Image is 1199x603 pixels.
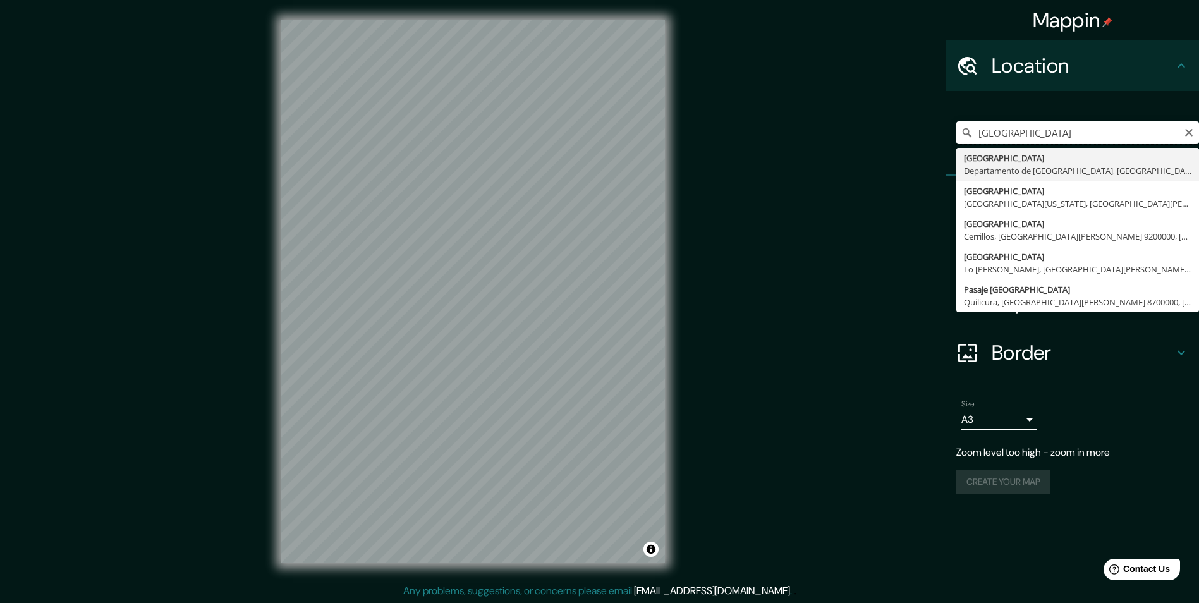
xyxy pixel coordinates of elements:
img: pin-icon.png [1102,17,1112,27]
canvas: Map [281,20,665,563]
label: Size [961,399,975,410]
div: . [794,583,796,599]
h4: Layout [992,289,1174,315]
div: A3 [961,410,1037,430]
div: . [792,583,794,599]
div: Departamento de [GEOGRAPHIC_DATA], [GEOGRAPHIC_DATA] [964,164,1191,177]
a: [EMAIL_ADDRESS][DOMAIN_NAME] [634,584,790,597]
div: [GEOGRAPHIC_DATA] [964,250,1191,263]
div: Lo [PERSON_NAME], [GEOGRAPHIC_DATA][PERSON_NAME], [GEOGRAPHIC_DATA] [964,263,1191,276]
div: Pins [946,176,1199,226]
div: [GEOGRAPHIC_DATA] [964,217,1191,230]
div: [GEOGRAPHIC_DATA] [964,185,1191,197]
div: Style [946,226,1199,277]
div: Layout [946,277,1199,327]
h4: Mappin [1033,8,1113,33]
button: Clear [1184,126,1194,138]
div: [GEOGRAPHIC_DATA] [964,152,1191,164]
div: Location [946,40,1199,91]
h4: Border [992,340,1174,365]
div: Cerrillos, [GEOGRAPHIC_DATA][PERSON_NAME] 9200000, [GEOGRAPHIC_DATA] [964,230,1191,243]
div: Border [946,327,1199,378]
p: Zoom level too high - zoom in more [956,445,1189,460]
div: Quilicura, [GEOGRAPHIC_DATA][PERSON_NAME] 8700000, [GEOGRAPHIC_DATA] [964,296,1191,308]
input: Pick your city or area [956,121,1199,144]
h4: Location [992,53,1174,78]
div: Pasaje [GEOGRAPHIC_DATA] [964,283,1191,296]
iframe: Help widget launcher [1086,554,1185,589]
button: Toggle attribution [643,542,659,557]
div: [GEOGRAPHIC_DATA][US_STATE], [GEOGRAPHIC_DATA][PERSON_NAME] 8240000, [GEOGRAPHIC_DATA] [964,197,1191,210]
p: Any problems, suggestions, or concerns please email . [403,583,792,599]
